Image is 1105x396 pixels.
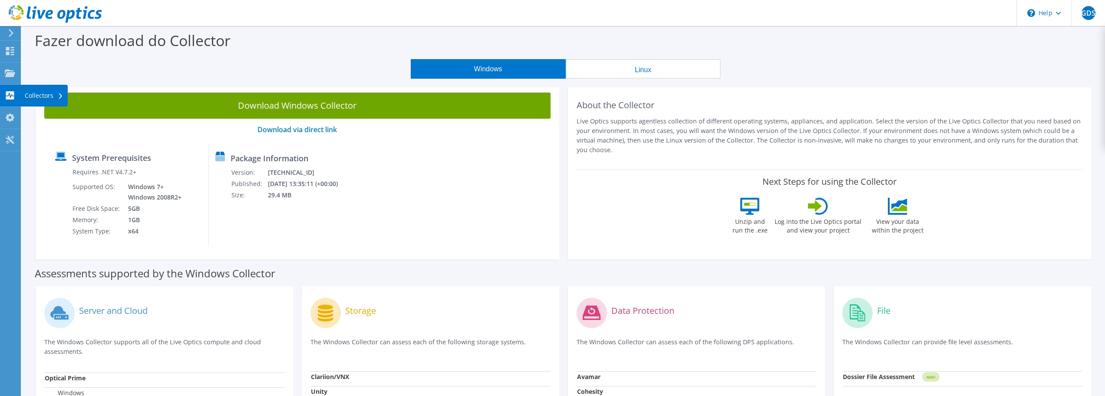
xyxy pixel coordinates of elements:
[267,167,349,178] td: [TECHNICAL_ID]
[577,373,600,381] strong: Avamar
[72,203,122,214] td: Free Disk Space:
[842,337,1082,355] p: The Windows Collector can provide file level assessments.
[72,226,122,237] td: System Type:
[231,190,267,201] td: Size:
[79,306,148,315] label: Server and Cloud
[72,214,122,226] td: Memory:
[231,178,267,190] td: Published:
[866,215,929,235] label: View your data within the project
[35,269,275,278] label: Assessments supported by the Windows Collector
[72,181,122,203] td: Supported OS:
[843,373,915,381] strong: Dossier File Assessment
[730,215,770,235] label: Unzip and run the .exe
[73,168,136,176] label: Requires .NET V4.7.2+
[267,190,349,201] td: 29.4 MB
[122,226,183,237] td: x64
[311,373,349,381] strong: Clariion/VNX
[45,374,86,382] strong: Optical Prime
[345,306,376,315] label: Storage
[122,203,183,214] td: 5GB
[35,30,231,50] label: Fazer download do Collector
[231,167,267,178] td: Version:
[411,59,566,79] button: Windows
[566,59,721,79] button: Linux
[267,178,349,190] td: [DATE] 13:35:11 (+00:00)
[311,387,327,396] strong: Unity
[72,153,151,162] label: System Prerequisites
[310,337,551,355] p: The Windows Collector can assess each of the following storage systems.
[231,154,308,163] label: Package Information
[577,337,817,355] p: The Windows Collector can assess each of the following DPS applications.
[774,215,862,235] label: Log into the Live Optics portal and view your project
[122,181,183,203] td: Windows 7+ Windows 2008R2+
[577,116,1083,155] p: Live Optics supports agentless collection of different operating systems, appliances, and applica...
[927,375,935,379] tspan: NEW!
[1027,9,1035,17] svg: \n
[257,125,337,134] a: Download via direct link
[20,85,68,106] div: Collectors
[122,214,183,226] td: 1GB
[611,306,674,315] label: Data Protection
[1082,6,1095,20] span: GDS
[877,306,891,315] label: File
[762,176,897,187] label: Next Steps for using the Collector
[577,387,603,396] strong: Cohesity
[44,337,284,356] p: The Windows Collector supports all of the Live Optics compute and cloud assessments.
[44,93,551,119] a: Download Windows Collector
[577,100,1083,110] h2: About the Collector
